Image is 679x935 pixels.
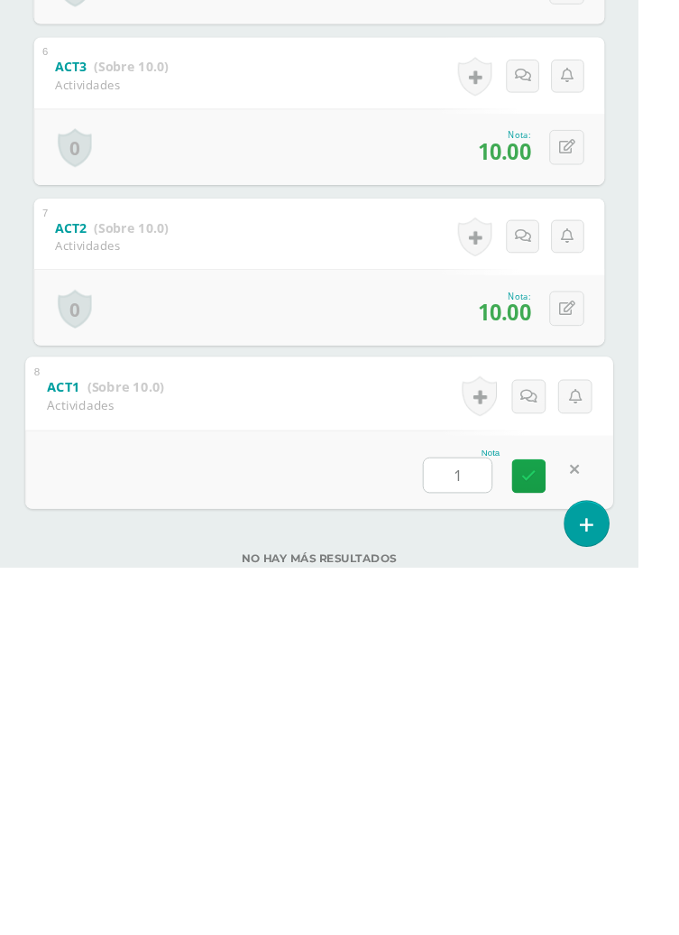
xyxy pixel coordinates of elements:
[50,734,86,753] b: ACT1
[508,477,564,508] span: 10.00
[100,223,179,241] strong: (Sobre 10.0)
[143,51,215,69] strong: (Sobre 5.0)
[93,734,175,753] strong: (Sobre 10.0)
[61,126,97,168] a: 0
[451,819,523,856] input: 0-10.0
[568,9,604,45] img: d61081fa4d32a2584e9020f5274a417f.png
[59,560,179,589] a: ACT2 (Sobre 10.0)
[59,47,215,76] a: Actitudinal (Sobre 5.0)
[61,298,97,339] a: 0
[61,640,97,681] a: 0
[36,920,643,933] label: No hay más resultados
[59,565,93,583] b: ACT2
[59,242,179,259] div: Actividades
[508,649,564,680] span: 10.00
[59,71,215,88] div: Actitudinal
[508,299,564,311] div: Nota:
[59,218,179,247] a: ACT4 (Sobre 10.0)
[520,135,564,166] span: 5.00
[50,729,175,758] a: ACT1 (Sobre 10.0)
[59,584,179,601] div: Actividades
[61,468,97,510] a: 0
[59,413,179,430] div: Actividades
[50,754,175,773] div: Actividades
[508,641,564,653] div: Nota:
[84,12,335,42] input: Busca un usuario...
[520,127,564,140] div: Nota:
[59,223,93,241] b: ACT4
[100,565,179,583] strong: (Sobre 10.0)
[100,393,179,412] strong: (Sobre 10.0)
[59,389,179,418] a: ACT3 (Sobre 10.0)
[508,307,564,338] span: 10.00
[508,469,564,482] div: Nota:
[450,808,532,818] div: Nota
[59,393,93,412] b: ACT3
[59,51,136,69] b: Actitudinal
